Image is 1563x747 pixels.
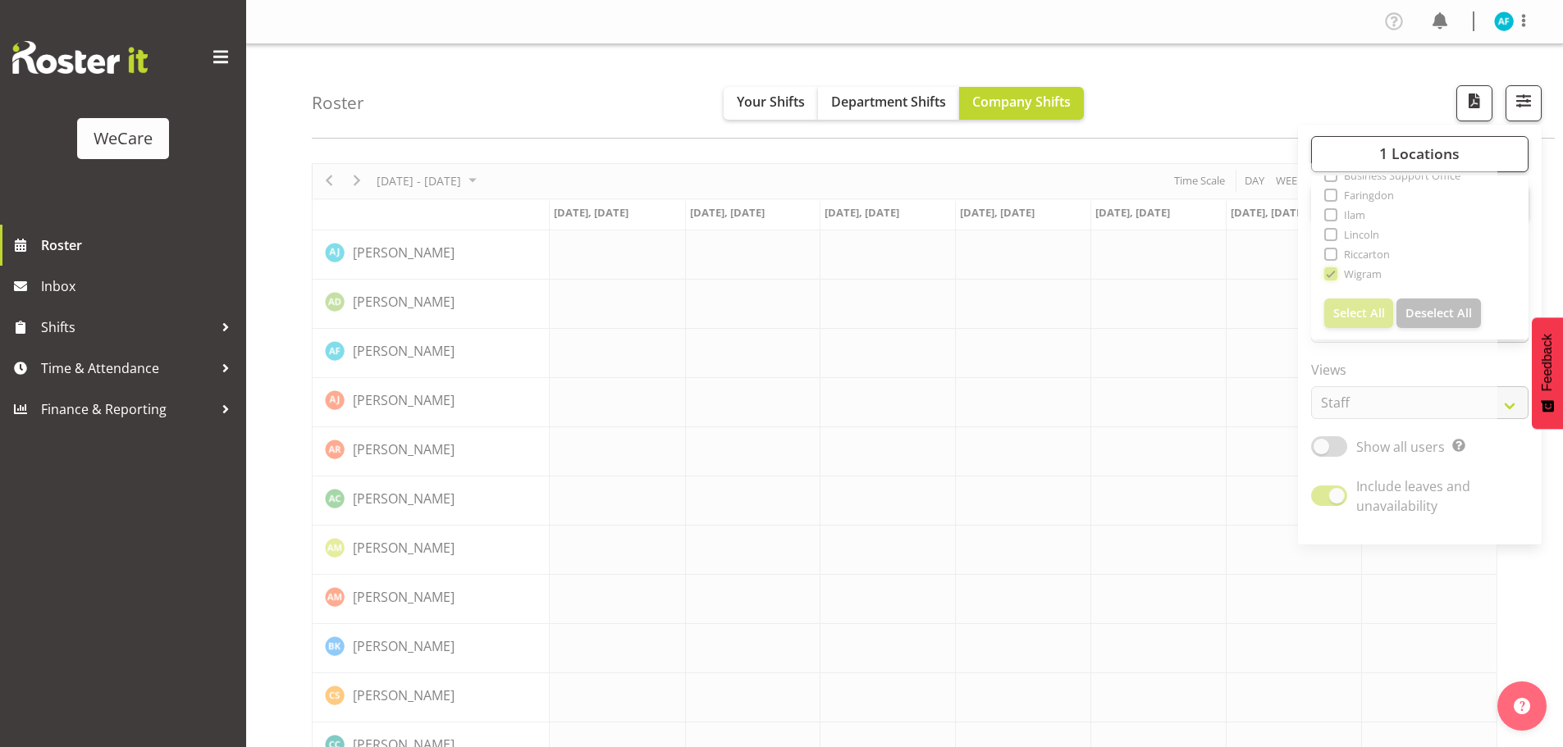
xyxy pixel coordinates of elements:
span: Your Shifts [737,93,805,111]
span: Department Shifts [831,93,946,111]
img: help-xxl-2.png [1514,698,1530,714]
img: alex-ferguson10997.jpg [1494,11,1514,31]
button: Your Shifts [724,87,818,120]
span: Company Shifts [972,93,1071,111]
button: Department Shifts [818,87,959,120]
button: Feedback - Show survey [1532,317,1563,429]
span: Shifts [41,315,213,339]
span: Feedback [1540,334,1555,391]
span: Inbox [41,274,238,298]
button: Company Shifts [959,87,1084,120]
button: Download a PDF of the roster according to the set date range. [1456,85,1492,121]
span: Time & Attendance [41,356,213,380]
img: Rosterit website logo [12,41,148,74]
div: WeCare [94,126,153,151]
button: Filter Shifts [1506,85,1542,121]
button: 1 Locations [1311,136,1529,172]
h4: Roster [312,93,364,112]
span: Finance & Reporting [41,397,213,421]
span: Roster [41,233,238,257]
span: 1 Locations [1379,143,1460,163]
